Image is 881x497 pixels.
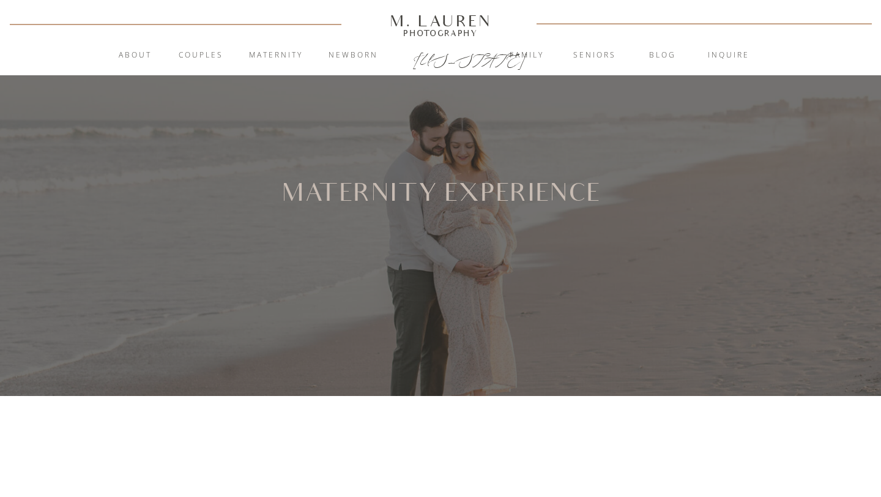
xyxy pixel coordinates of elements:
[320,50,386,62] a: Newborn
[413,50,469,65] a: [US_STATE]
[384,30,497,36] a: Photography
[243,50,309,62] a: Maternity
[562,50,628,62] a: Seniors
[494,50,560,62] a: Family
[630,50,696,62] a: blog
[111,50,158,62] a: About
[353,14,528,28] a: M. Lauren
[279,181,603,205] h1: Maternity Experience
[168,50,234,62] a: Couples
[696,50,762,62] a: inquire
